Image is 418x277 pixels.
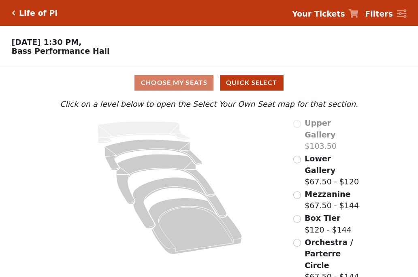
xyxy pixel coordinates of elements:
[305,117,360,152] label: $103.50
[305,238,353,270] span: Orchestra / Parterre Circle
[305,154,335,175] span: Lower Gallery
[305,190,350,199] span: Mezzanine
[305,118,335,139] span: Upper Gallery
[365,9,393,18] strong: Filters
[12,10,15,16] a: Click here to go back to filters
[305,153,360,188] label: $67.50 - $120
[292,9,345,18] strong: Your Tickets
[365,8,406,20] a: Filters
[58,98,360,110] p: Click on a level below to open the Select Your Own Seat map for that section.
[305,214,340,222] span: Box Tier
[98,121,190,144] path: Upper Gallery - Seats Available: 0
[292,8,358,20] a: Your Tickets
[149,198,242,254] path: Orchestra / Parterre Circle - Seats Available: 9
[220,75,284,91] button: Quick Select
[305,188,359,211] label: $67.50 - $144
[305,212,352,235] label: $120 - $144
[105,140,203,170] path: Lower Gallery - Seats Available: 124
[19,8,58,18] h5: Life of Pi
